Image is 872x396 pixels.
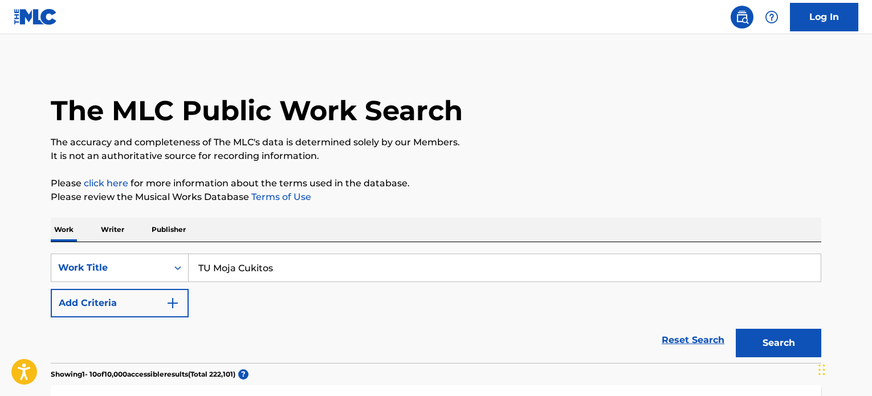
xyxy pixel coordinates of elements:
p: Publisher [148,218,189,242]
div: Drag [818,353,825,387]
div: Help [760,6,783,28]
img: help [765,10,779,24]
a: Reset Search [656,328,730,353]
button: Add Criteria [51,289,189,317]
a: Public Search [731,6,753,28]
p: Work [51,218,77,242]
a: click here [84,178,128,189]
p: Please for more information about the terms used in the database. [51,177,821,190]
p: Writer [97,218,128,242]
img: 9d2ae6d4665cec9f34b9.svg [166,296,180,310]
img: MLC Logo [14,9,58,25]
form: Search Form [51,254,821,363]
img: search [735,10,749,24]
a: Log In [790,3,858,31]
span: ? [238,369,248,379]
a: Terms of Use [249,191,311,202]
div: Work Title [58,261,161,275]
button: Search [736,329,821,357]
h1: The MLC Public Work Search [51,93,463,128]
p: It is not an authoritative source for recording information. [51,149,821,163]
p: Please review the Musical Works Database [51,190,821,204]
p: Showing 1 - 10 of 10,000 accessible results (Total 222,101 ) [51,369,235,379]
p: The accuracy and completeness of The MLC's data is determined solely by our Members. [51,136,821,149]
iframe: Chat Widget [815,341,872,396]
